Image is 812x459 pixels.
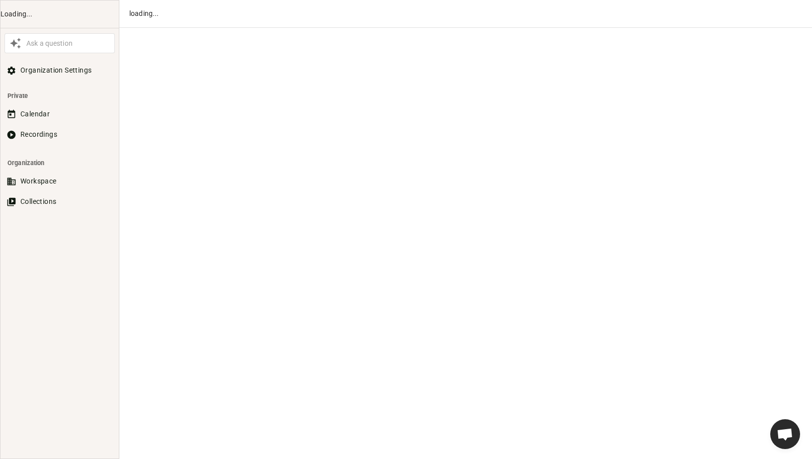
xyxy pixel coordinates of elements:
[24,38,112,49] div: Ask a question
[7,35,24,52] button: Awesile Icon
[4,154,115,172] li: Organization
[4,125,115,144] button: Recordings
[4,172,115,190] button: Workspace
[770,419,800,449] div: Ouvrir le chat
[4,105,115,123] button: Calendar
[0,9,119,19] div: Loading...
[4,192,115,211] button: Collections
[4,87,115,105] li: Private
[4,61,115,80] button: Organization Settings
[129,8,797,19] div: loading...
